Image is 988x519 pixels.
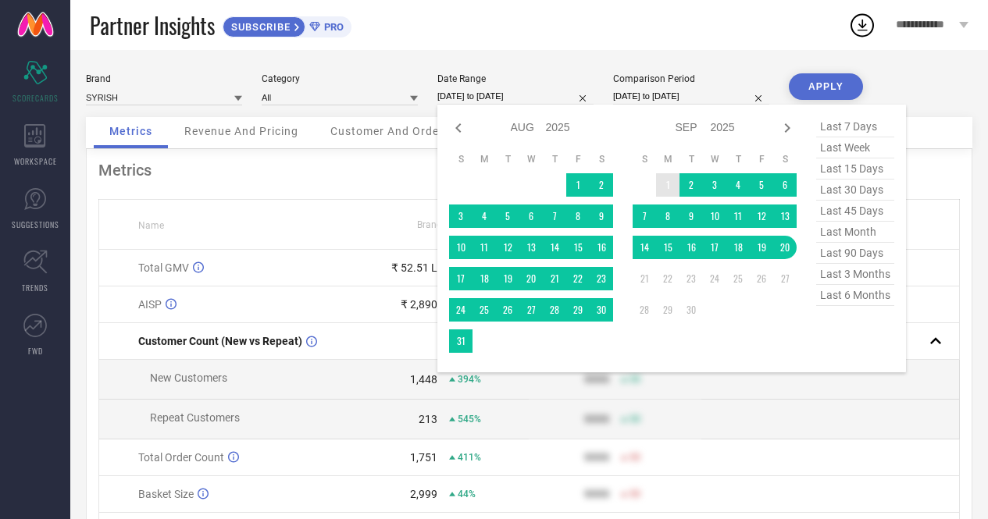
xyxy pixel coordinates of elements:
[816,222,894,243] span: last month
[458,374,481,385] span: 394%
[473,298,496,322] td: Mon Aug 25 2025
[410,451,437,464] div: 1,751
[98,161,960,180] div: Metrics
[401,298,437,311] div: ₹ 2,890
[633,236,656,259] td: Sun Sep 14 2025
[590,267,613,290] td: Sat Aug 23 2025
[566,236,590,259] td: Fri Aug 15 2025
[703,153,726,165] th: Wednesday
[613,73,769,84] div: Comparison Period
[138,488,194,500] span: Basket Size
[590,236,613,259] td: Sat Aug 16 2025
[138,261,189,274] span: Total GMV
[566,267,590,290] td: Fri Aug 22 2025
[656,236,679,259] td: Mon Sep 15 2025
[519,298,543,322] td: Wed Aug 27 2025
[633,298,656,322] td: Sun Sep 28 2025
[750,236,773,259] td: Fri Sep 19 2025
[519,236,543,259] td: Wed Aug 13 2025
[449,267,473,290] td: Sun Aug 17 2025
[584,451,609,464] div: 9999
[633,267,656,290] td: Sun Sep 21 2025
[320,21,344,33] span: PRO
[496,267,519,290] td: Tue Aug 19 2025
[679,236,703,259] td: Tue Sep 16 2025
[14,155,57,167] span: WORKSPACE
[543,236,566,259] td: Thu Aug 14 2025
[816,180,894,201] span: last 30 days
[109,125,152,137] span: Metrics
[496,153,519,165] th: Tuesday
[138,335,302,347] span: Customer Count (New vs Repeat)
[28,345,43,357] span: FWD
[473,267,496,290] td: Mon Aug 18 2025
[630,452,640,463] span: 50
[633,204,656,228] td: Sun Sep 07 2025
[816,158,894,180] span: last 15 days
[543,153,566,165] th: Thursday
[590,173,613,197] td: Sat Aug 02 2025
[630,414,640,425] span: 50
[473,236,496,259] td: Mon Aug 11 2025
[473,204,496,228] td: Mon Aug 04 2025
[449,329,473,353] td: Sun Aug 31 2025
[519,153,543,165] th: Wednesday
[750,204,773,228] td: Fri Sep 12 2025
[789,73,863,100] button: APPLY
[437,73,594,84] div: Date Range
[584,373,609,386] div: 9999
[496,204,519,228] td: Tue Aug 05 2025
[816,137,894,158] span: last week
[816,264,894,285] span: last 3 months
[773,153,797,165] th: Saturday
[590,204,613,228] td: Sat Aug 09 2025
[773,204,797,228] td: Sat Sep 13 2025
[138,220,164,231] span: Name
[449,204,473,228] td: Sun Aug 03 2025
[12,92,59,104] span: SCORECARDS
[703,204,726,228] td: Wed Sep 10 2025
[679,173,703,197] td: Tue Sep 02 2025
[816,285,894,306] span: last 6 months
[12,219,59,230] span: SUGGESTIONS
[584,488,609,500] div: 9999
[750,153,773,165] th: Friday
[419,413,437,425] div: 213
[458,452,481,463] span: 411%
[630,489,640,499] span: 50
[816,201,894,222] span: last 45 days
[773,236,797,259] td: Sat Sep 20 2025
[773,173,797,197] td: Sat Sep 06 2025
[458,489,476,499] span: 44%
[223,21,294,33] span: SUBSCRIBE
[566,173,590,197] td: Fri Aug 01 2025
[656,267,679,290] td: Mon Sep 22 2025
[773,267,797,290] td: Sat Sep 27 2025
[750,267,773,290] td: Fri Sep 26 2025
[726,267,750,290] td: Thu Sep 25 2025
[816,243,894,264] span: last 90 days
[449,236,473,259] td: Sun Aug 10 2025
[410,488,437,500] div: 2,999
[750,173,773,197] td: Fri Sep 05 2025
[656,204,679,228] td: Mon Sep 08 2025
[150,371,227,384] span: New Customers
[848,11,876,39] div: Open download list
[656,173,679,197] td: Mon Sep 01 2025
[656,298,679,322] td: Mon Sep 29 2025
[726,153,750,165] th: Thursday
[417,219,469,230] span: Brand Value
[703,236,726,259] td: Wed Sep 17 2025
[437,88,594,105] input: Select date range
[566,153,590,165] th: Friday
[679,153,703,165] th: Tuesday
[679,298,703,322] td: Tue Sep 30 2025
[391,261,437,274] div: ₹ 52.51 L
[816,116,894,137] span: last 7 days
[262,73,418,84] div: Category
[138,451,224,464] span: Total Order Count
[519,267,543,290] td: Wed Aug 20 2025
[223,12,351,37] a: SUBSCRIBEPRO
[726,236,750,259] td: Thu Sep 18 2025
[703,173,726,197] td: Wed Sep 03 2025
